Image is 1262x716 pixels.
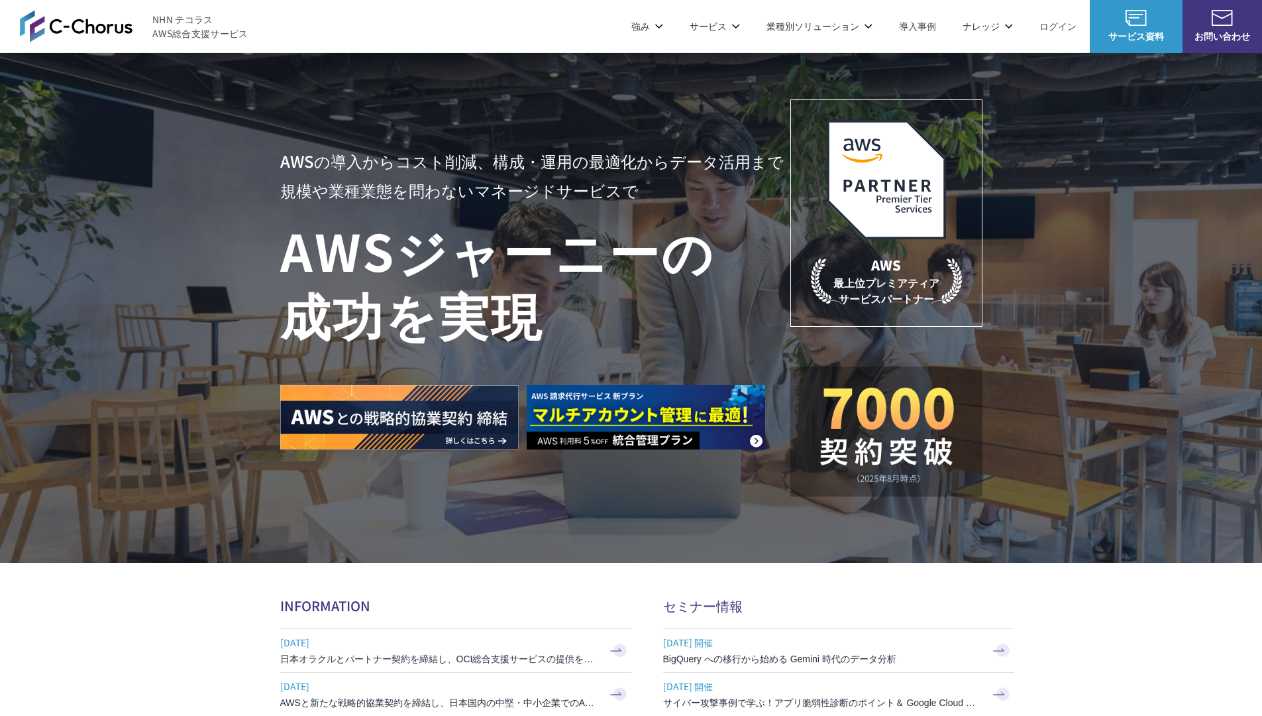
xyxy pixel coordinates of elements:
[280,696,598,709] h3: AWSと新たな戦略的協業契約を締結し、日本国内の中堅・中小企業でのAWS活用を加速
[663,652,981,666] h3: BigQuery への移行から始める Gemini 時代のデータ分析
[817,387,956,483] img: 契約件数
[20,10,132,42] img: AWS総合支援サービス C-Chorus
[280,673,631,716] a: [DATE] AWSと新たな戦略的協業契約を締結し、日本国内の中堅・中小企業でのAWS活用を加速
[963,19,1013,33] p: ナレッジ
[1212,10,1233,26] img: お問い合わせ
[811,255,962,306] p: 最上位プレミアティア サービスパートナー
[1183,29,1262,43] span: お問い合わせ
[280,632,598,652] span: [DATE]
[280,385,519,449] img: AWSとの戦略的協業契約 締結
[1126,10,1147,26] img: AWS総合支援サービス C-Chorus サービス資料
[280,652,598,666] h3: 日本オラクルとパートナー契約を締結し、OCI総合支援サービスの提供を開始
[280,147,790,205] p: AWSの導入からコスト削減、 構成・運用の最適化からデータ活用まで 規模や業種業態を問わない マネージドサービスで
[663,629,1014,672] a: [DATE] 開催 BigQuery への移行から始める Gemini 時代のデータ分析
[1090,29,1183,43] span: サービス資料
[827,120,946,239] img: AWSプレミアティアサービスパートナー
[899,19,936,33] a: 導入事例
[663,673,1014,716] a: [DATE] 開催 サイバー攻撃事例で学ぶ！アプリ脆弱性診断のポイント＆ Google Cloud セキュリティ対策
[280,629,631,672] a: [DATE] 日本オラクルとパートナー契約を締結し、OCI総合支援サービスの提供を開始
[663,696,981,709] h3: サイバー攻撃事例で学ぶ！アプリ脆弱性診断のポイント＆ Google Cloud セキュリティ対策
[280,596,631,615] h2: INFORMATION
[152,13,248,40] span: NHN テコラス AWS総合支援サービス
[631,19,663,33] p: 強み
[20,10,248,42] a: AWS総合支援サービス C-Chorus NHN テコラスAWS総合支援サービス
[280,218,790,345] h1: AWS ジャーニーの 成功を実現
[663,632,981,652] span: [DATE] 開催
[663,676,981,696] span: [DATE] 開催
[766,19,872,33] p: 業種別ソリューション
[280,676,598,696] span: [DATE]
[1039,19,1077,33] a: ログイン
[527,385,765,449] img: AWS請求代行サービス 統合管理プラン
[663,596,1014,615] h2: セミナー情報
[690,19,740,33] p: サービス
[871,255,901,274] em: AWS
